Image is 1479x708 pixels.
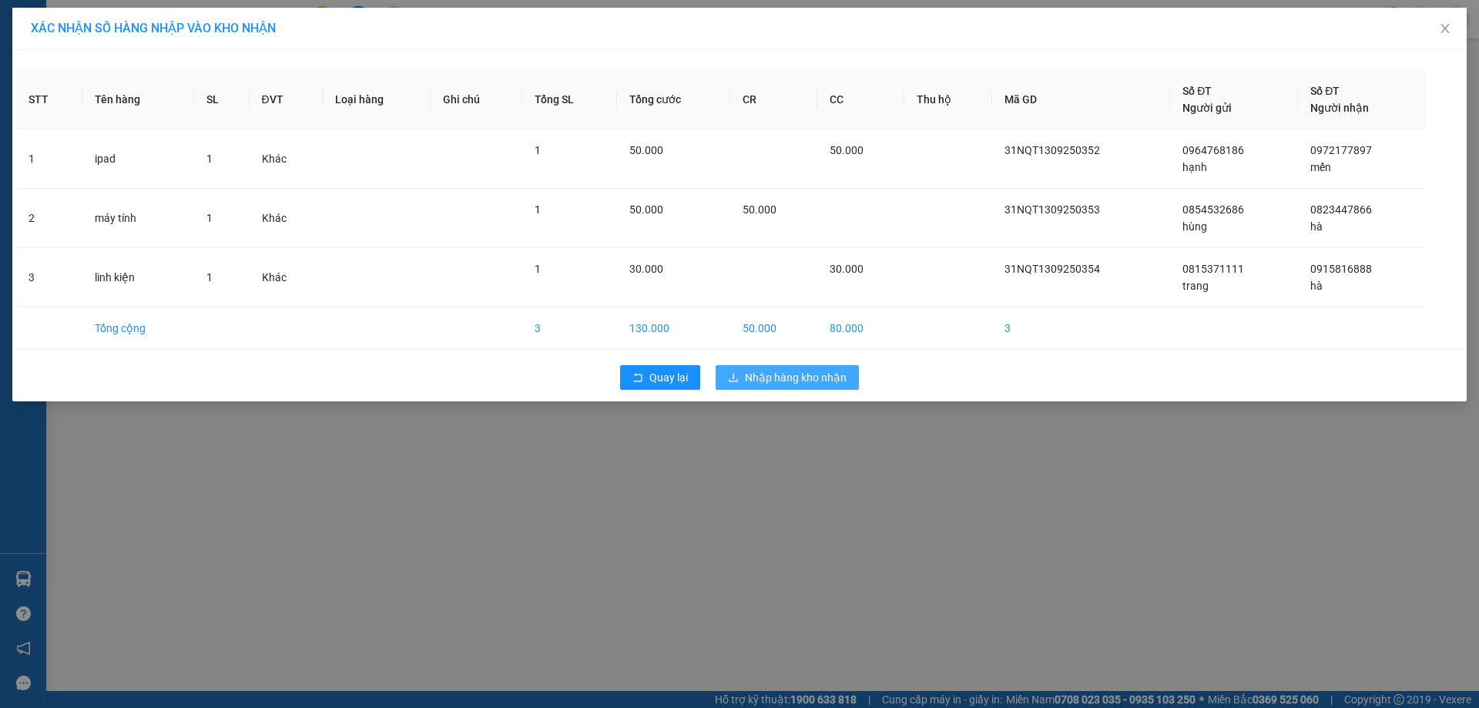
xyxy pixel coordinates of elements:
[904,70,992,129] th: Thu hộ
[1424,8,1467,51] button: Close
[617,70,730,129] th: Tổng cước
[250,189,323,248] td: Khác
[535,263,541,275] span: 1
[82,307,194,350] td: Tổng cộng
[617,307,730,350] td: 130.000
[1310,144,1372,156] span: 0972177897
[743,203,776,216] span: 50.000
[1310,161,1331,173] span: mến
[1310,85,1340,97] span: Số ĐT
[817,70,904,129] th: CC
[728,372,739,384] span: download
[535,203,541,216] span: 1
[1310,102,1369,114] span: Người nhận
[82,129,194,189] td: ipad
[1310,280,1323,292] span: hà
[1004,144,1100,156] span: 31NQT1309250352
[1182,161,1207,173] span: hạnh
[522,70,617,129] th: Tổng SL
[745,369,847,386] span: Nhập hàng kho nhận
[1310,263,1372,275] span: 0915816888
[992,307,1170,350] td: 3
[206,153,213,165] span: 1
[31,21,276,35] span: XÁC NHẬN SỐ HÀNG NHẬP VÀO KHO NHẬN
[16,129,82,189] td: 1
[817,307,904,350] td: 80.000
[830,263,864,275] span: 30.000
[1182,203,1244,216] span: 0854532686
[992,70,1170,129] th: Mã GD
[431,70,522,129] th: Ghi chú
[522,307,617,350] td: 3
[16,189,82,248] td: 2
[206,271,213,284] span: 1
[632,372,643,384] span: rollback
[629,203,663,216] span: 50.000
[629,144,663,156] span: 50.000
[1182,220,1207,233] span: hùng
[1004,203,1100,216] span: 31NQT1309250353
[250,248,323,307] td: Khác
[16,248,82,307] td: 3
[1182,263,1244,275] span: 0815371111
[82,70,194,129] th: Tên hàng
[620,365,700,390] button: rollbackQuay lại
[535,144,541,156] span: 1
[16,70,82,129] th: STT
[1439,22,1451,35] span: close
[82,248,194,307] td: linh kiện
[1182,280,1209,292] span: trang
[730,307,817,350] td: 50.000
[649,369,688,386] span: Quay lại
[194,70,249,129] th: SL
[830,144,864,156] span: 50.000
[1004,263,1100,275] span: 31NQT1309250354
[250,70,323,129] th: ĐVT
[730,70,817,129] th: CR
[629,263,663,275] span: 30.000
[1182,144,1244,156] span: 0964768186
[716,365,859,390] button: downloadNhập hàng kho nhận
[1182,102,1232,114] span: Người gửi
[206,212,213,224] span: 1
[1182,85,1212,97] span: Số ĐT
[82,189,194,248] td: máy tính
[1310,220,1323,233] span: hà
[250,129,323,189] td: Khác
[323,70,431,129] th: Loại hàng
[1310,203,1372,216] span: 0823447866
